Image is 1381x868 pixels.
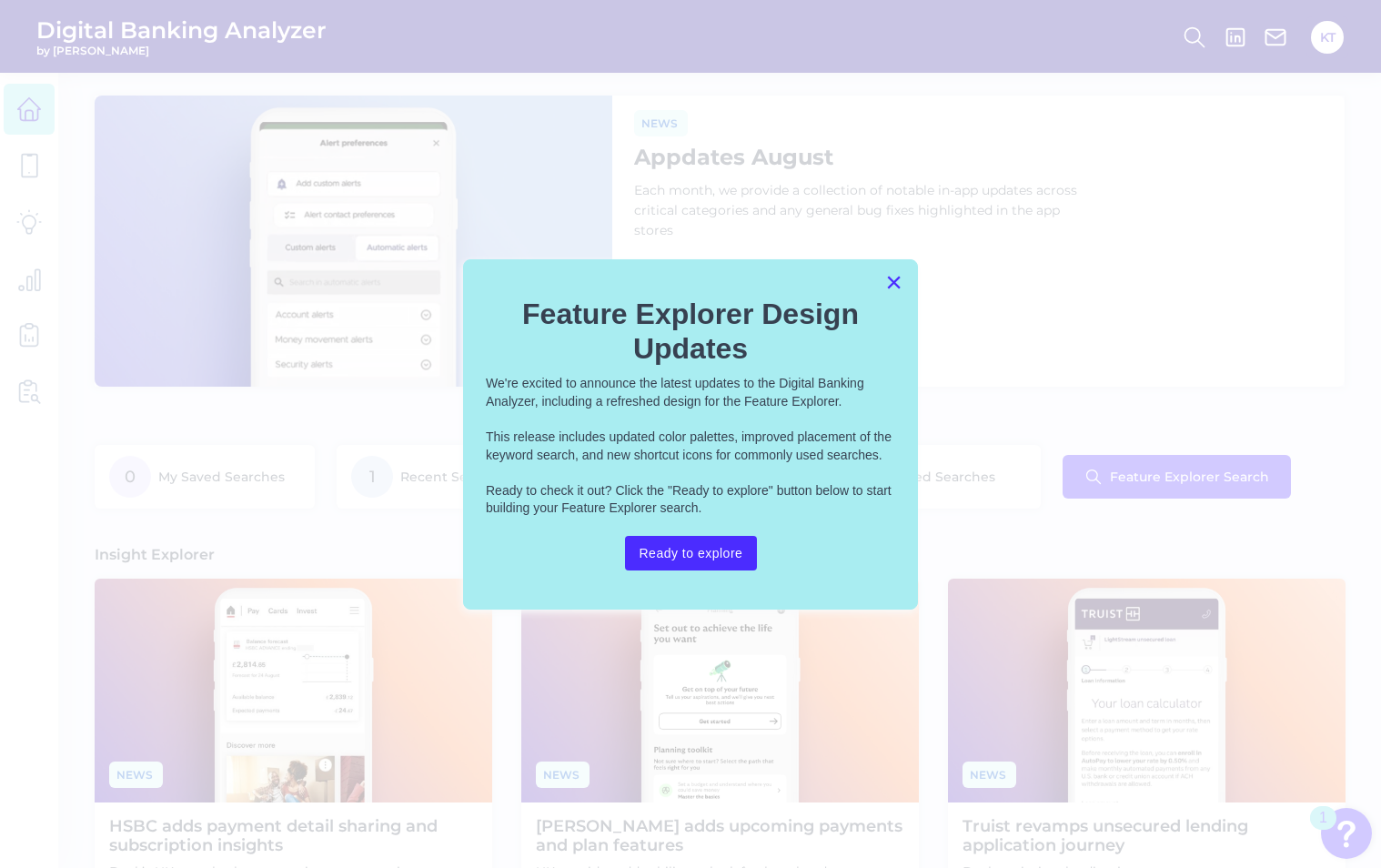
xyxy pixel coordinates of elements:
[486,297,895,367] h2: Feature Explorer Design Updates
[486,482,895,518] p: Ready to check it out? Click the "Ready to explore" button below to start building your Feature E...
[486,375,895,410] p: We're excited to announce the latest updates to the Digital Banking Analyzer, including a refresh...
[625,536,758,570] button: Ready to explore
[486,429,895,464] p: This release includes updated color palettes, improved placement of the keyword search, and new s...
[885,267,902,297] button: Close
